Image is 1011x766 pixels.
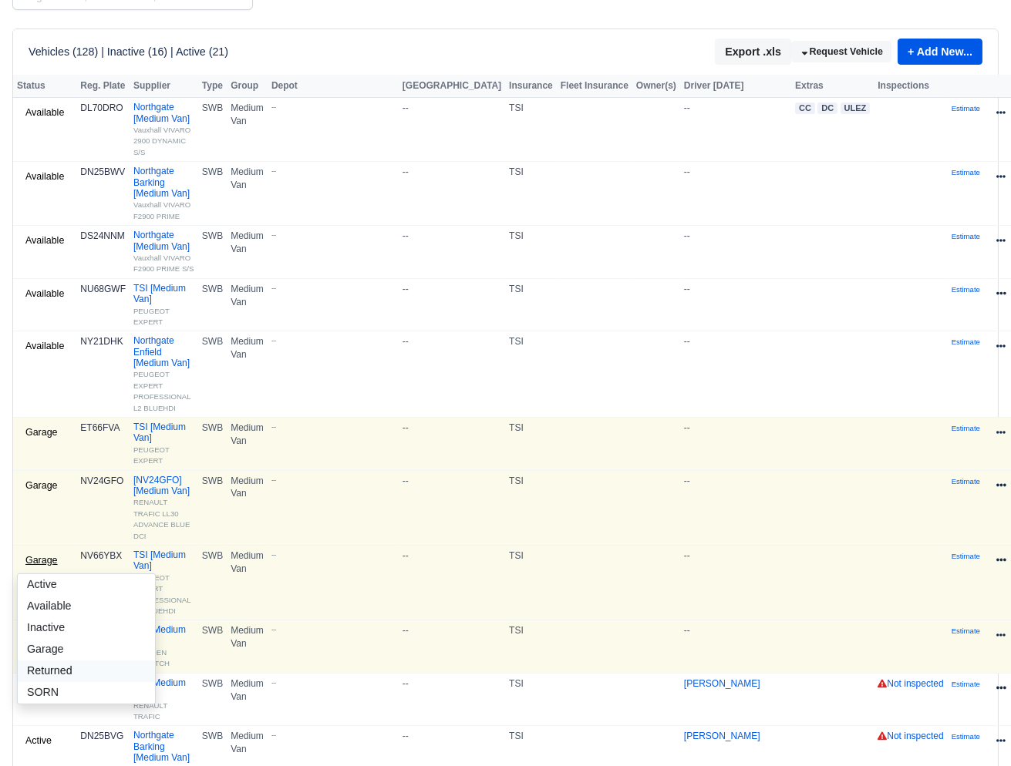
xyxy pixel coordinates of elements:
td: -- [680,620,791,674]
td: -- [399,418,505,471]
td: -- [399,470,505,545]
a: Available [17,166,72,188]
th: [GEOGRAPHIC_DATA] [399,75,505,98]
td: -- [680,226,791,279]
th: Extras [791,75,874,98]
td: SWB [198,673,227,726]
small: -- [271,475,395,485]
td: -- [680,418,791,471]
a: Returned [18,660,155,682]
a: Available [18,596,155,617]
a: Northgate Enfield [Medium Van]PEUGEOT EXPERT PROFESSIONAL L2 BLUEHDI [133,335,194,413]
td: Medium Van [227,226,268,279]
th: Fleet Insurance [557,75,632,98]
small: PEUGEOT EXPERT [133,307,170,326]
small: Vauxhall VIVARO 2900 DYNAMIC S/S [133,126,190,156]
td: TSI [505,98,557,162]
td: -- [680,545,791,620]
td: SWB [198,470,227,545]
a: TSI [Medium Van]RENAULT TRAFIC [133,677,194,722]
td: -- [399,331,505,418]
th: Group [227,75,268,98]
th: Driver [DATE] [680,75,791,98]
small: Estimate [952,285,980,294]
strong: DL70DRO [80,102,123,113]
button: Export .xls [715,39,791,65]
td: -- [399,673,505,726]
td: -- [399,98,505,162]
th: Supplier [130,75,198,98]
div: + Add New... [891,39,982,65]
a: Estimate [952,102,980,113]
iframe: Chat Widget [735,589,1011,766]
th: Inspections [874,75,947,98]
td: Medium Van [227,418,268,471]
td: -- [680,278,791,331]
td: -- [680,162,791,226]
td: TSI [505,673,557,726]
td: -- [399,620,505,674]
td: Medium Van [227,162,268,226]
small: PEUGEOT EXPERT PROFESSIONAL L2 BLUEHDI [133,370,190,412]
small: Estimate [952,168,980,176]
a: Northgate [Medium Van]Vauxhall VIVARO 2900 DYNAMIC S/S [133,102,194,157]
a: Available [17,102,72,124]
a: Estimate [952,550,980,561]
td: SWB [198,545,227,620]
td: SWB [198,162,227,226]
a: Estimate [952,475,980,486]
a: Request Vehicle [791,41,891,63]
a: Estimate [952,166,980,177]
td: -- [680,470,791,545]
strong: NU68GWF [80,284,126,294]
td: SWB [198,620,227,674]
strong: ET66FVA [80,422,120,433]
a: Garage [17,475,66,497]
strong: DN25BVG [80,731,123,741]
td: SWB [198,331,227,418]
small: RENAULT TRAFIC LL30 ADVANCE BLUE DCI [133,498,190,539]
a: Estimate [952,422,980,433]
small: Estimate [952,104,980,113]
strong: DS24NNM [80,230,124,241]
td: Medium Van [227,620,268,674]
a: TSI [Medium Van]CITROEN DISPATCH [133,624,194,669]
small: -- [271,677,395,687]
small: Estimate [952,424,980,432]
a: SORN [18,682,155,704]
a: Available [17,283,72,305]
small: Estimate [952,338,980,346]
a: Northgate [Medium Van]Vauxhall VIVARO F2900 PRIME S/S [133,230,194,274]
td: TSI [505,545,557,620]
small: RENAULT TRAFIC [133,701,167,721]
small: -- [271,166,395,176]
a: Garage [17,422,66,444]
td: SWB [198,226,227,279]
td: SWB [198,98,227,162]
a: Garage [18,639,155,660]
td: TSI [505,418,557,471]
td: TSI [505,162,557,226]
small: Vauxhall VIVARO F2900 PRIME S/S [133,254,194,273]
small: -- [271,422,395,432]
td: TSI [505,470,557,545]
td: -- [399,226,505,279]
small: Estimate [952,552,980,560]
a: [PERSON_NAME] [684,678,760,689]
td: Medium Van [227,278,268,331]
td: Medium Van [227,545,268,620]
td: -- [399,162,505,226]
small: PEUGEOT EXPERT PROFESSIONAL L1 BLUEHDI [133,573,190,615]
td: SWB [198,278,227,331]
td: -- [680,331,791,418]
small: -- [271,102,395,112]
td: TSI [505,331,557,418]
small: -- [271,335,395,345]
th: Status [13,75,76,98]
a: + Add New... [898,39,982,65]
a: [NV24GFO] [Medium Van]RENAULT TRAFIC LL30 ADVANCE BLUE DCI [133,475,194,541]
a: Garage [17,549,66,572]
a: TSI [Medium Van]PEUGEOT EXPERT [133,283,194,328]
a: TSI [Medium Van]PEUGEOT EXPERT PROFESSIONAL L1 BLUEHDI [133,549,194,616]
td: -- [399,545,505,620]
